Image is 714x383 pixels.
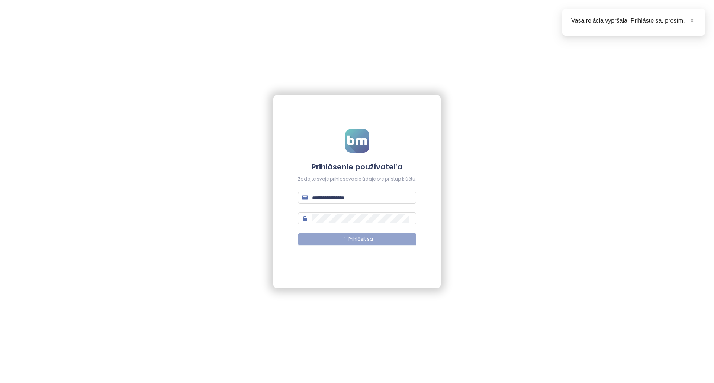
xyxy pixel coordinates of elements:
[689,18,695,23] span: close
[345,129,369,153] img: logo
[340,236,346,241] span: loading
[571,16,696,25] div: Vaša relácia vypršala. Prihláste sa, prosím.
[302,195,308,200] span: mail
[298,233,416,245] button: Prihlásiť sa
[348,236,373,243] span: Prihlásiť sa
[302,216,308,221] span: lock
[298,176,416,183] div: Zadajte svoje prihlasovacie údaje pre prístup k účtu.
[298,162,416,172] h4: Prihlásenie používateľa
